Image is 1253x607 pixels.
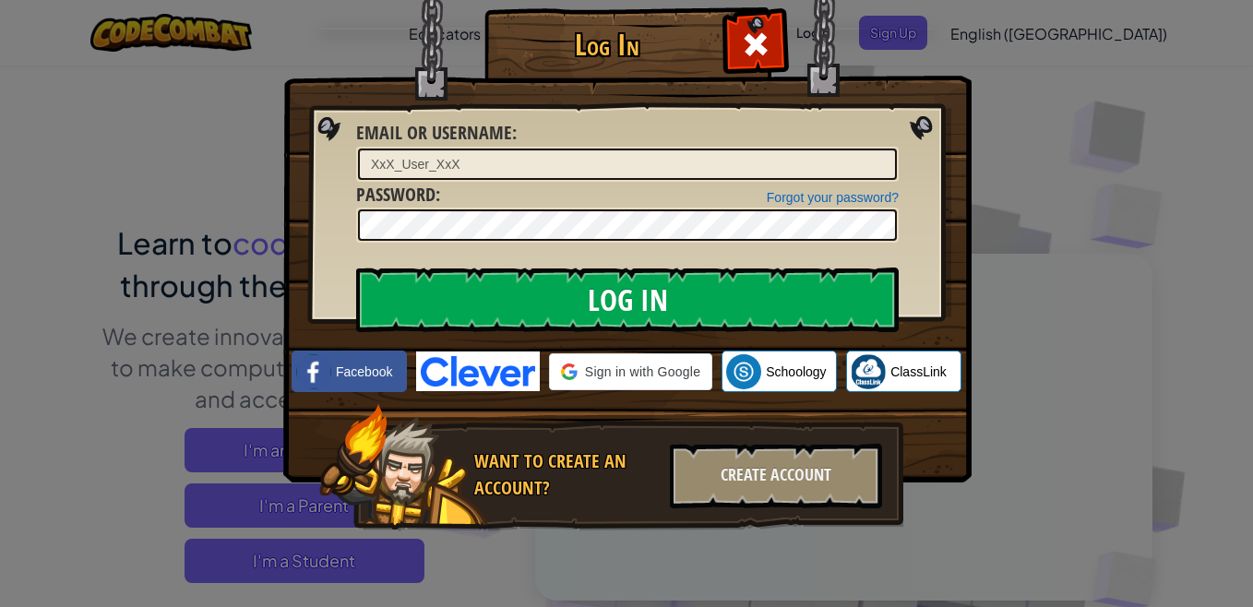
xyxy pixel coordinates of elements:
[356,182,436,207] span: Password
[296,354,331,389] img: facebook_small.png
[549,353,712,390] div: Sign in with Google
[356,120,512,145] span: Email or Username
[890,363,947,381] span: ClassLink
[766,363,826,381] span: Schoology
[336,363,392,381] span: Facebook
[670,444,882,508] div: Create Account
[356,268,899,332] input: Log In
[489,29,724,61] h1: Log In
[767,190,899,205] a: Forgot your password?
[851,354,886,389] img: classlink-logo-small.png
[585,363,700,381] span: Sign in with Google
[356,182,440,208] label: :
[474,448,659,501] div: Want to create an account?
[416,351,540,391] img: clever-logo-blue.png
[356,120,517,147] label: :
[726,354,761,389] img: schoology.png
